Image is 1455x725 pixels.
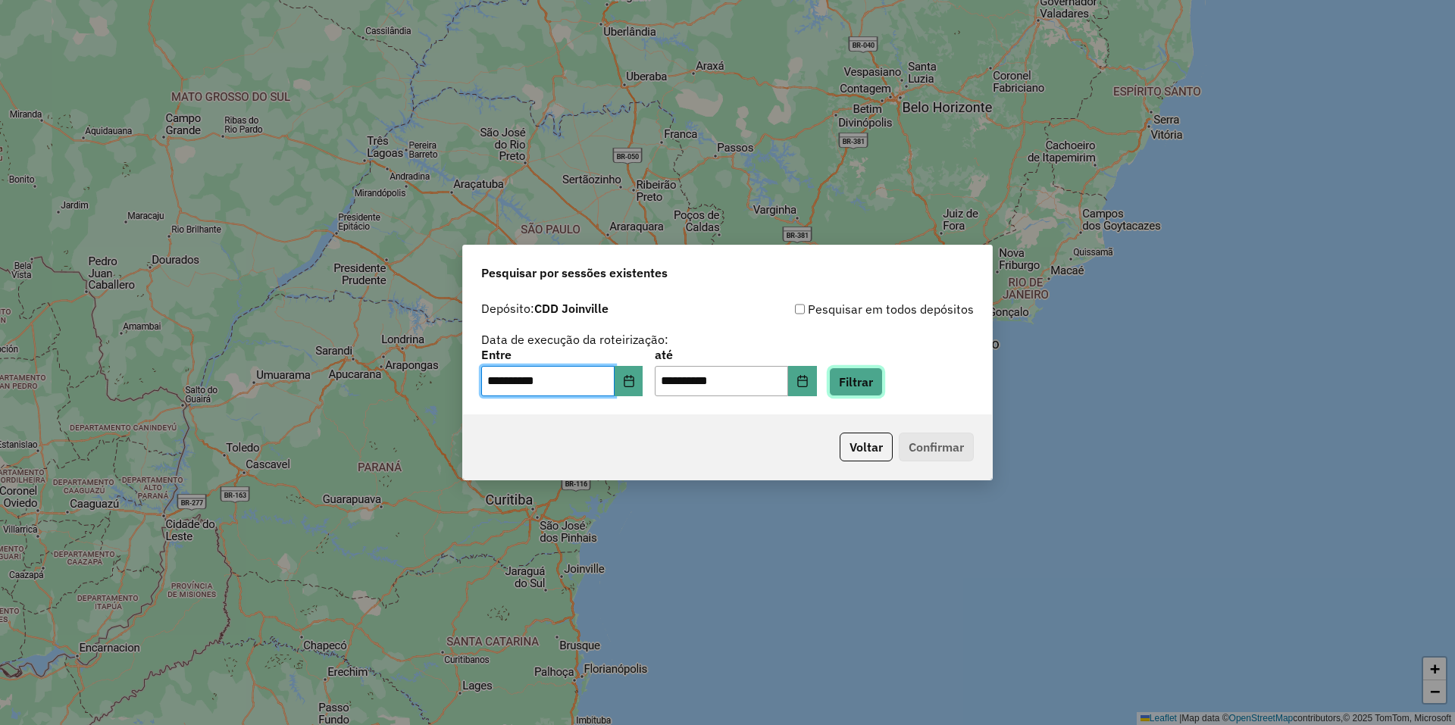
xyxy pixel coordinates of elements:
button: Choose Date [788,366,817,396]
label: Depósito: [481,299,609,317]
label: Data de execução da roteirização: [481,330,668,348]
span: Pesquisar por sessões existentes [481,264,668,282]
button: Voltar [840,433,893,461]
strong: CDD Joinville [534,301,609,316]
button: Filtrar [829,367,883,396]
button: Choose Date [615,366,643,396]
label: Entre [481,345,643,364]
div: Pesquisar em todos depósitos [727,300,974,318]
label: até [655,345,816,364]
